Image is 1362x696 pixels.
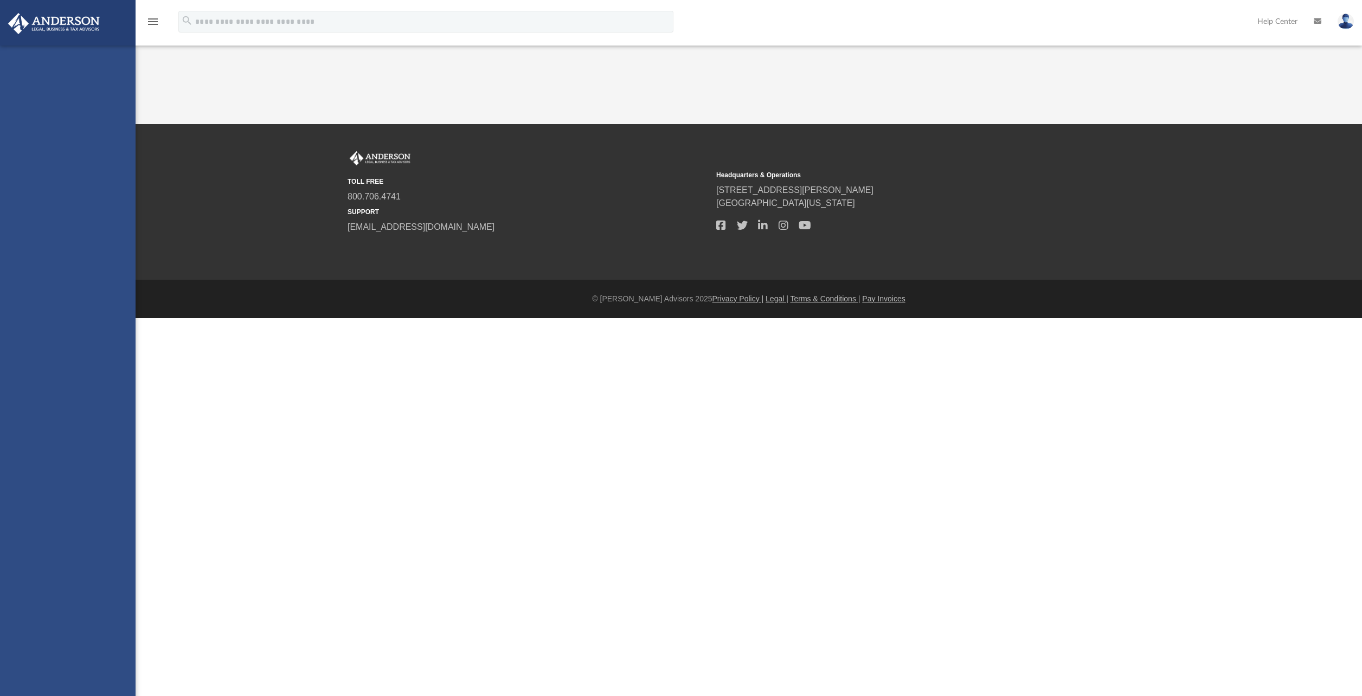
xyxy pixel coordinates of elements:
[716,185,873,195] a: [STREET_ADDRESS][PERSON_NAME]
[146,21,159,28] a: menu
[862,294,905,303] a: Pay Invoices
[716,170,1077,180] small: Headquarters & Operations
[146,15,159,28] i: menu
[348,151,413,165] img: Anderson Advisors Platinum Portal
[348,207,709,217] small: SUPPORT
[5,13,103,34] img: Anderson Advisors Platinum Portal
[1338,14,1354,29] img: User Pic
[766,294,788,303] a: Legal |
[348,222,494,231] a: [EMAIL_ADDRESS][DOMAIN_NAME]
[348,177,709,186] small: TOLL FREE
[791,294,860,303] a: Terms & Conditions |
[712,294,764,303] a: Privacy Policy |
[181,15,193,27] i: search
[348,192,401,201] a: 800.706.4741
[136,293,1362,305] div: © [PERSON_NAME] Advisors 2025
[716,198,855,208] a: [GEOGRAPHIC_DATA][US_STATE]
